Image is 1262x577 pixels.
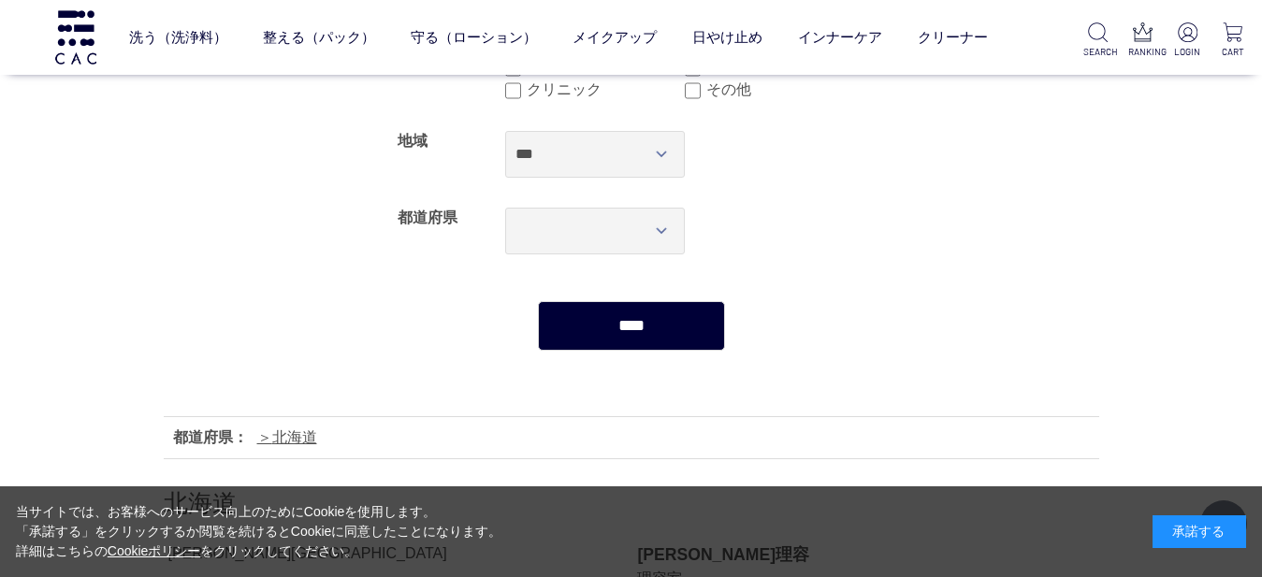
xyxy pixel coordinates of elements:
a: Cookieポリシー [108,543,201,558]
label: 都道府県 [398,209,457,225]
div: 都道府県： [173,426,248,449]
a: 整える（パック） [263,12,375,62]
a: RANKING [1128,22,1157,59]
p: SEARCH [1083,45,1112,59]
label: 地域 [398,133,428,149]
p: CART [1218,45,1247,59]
img: logo [52,10,99,64]
div: 当サイトでは、お客様へのサービス向上のためにCookieを使用します。 「承諾する」をクリックするか閲覧を続けるとCookieに同意したことになります。 詳細はこちらの をクリックしてください。 [16,502,502,561]
div: 承諾する [1153,515,1246,548]
a: SEARCH [1083,22,1112,59]
a: 北海道 [257,429,317,445]
a: 守る（ローション） [411,12,537,62]
p: RANKING [1128,45,1157,59]
a: メイクアップ [573,12,657,62]
p: LOGIN [1173,45,1202,59]
a: インナーケア [798,12,882,62]
a: クリーナー [918,12,988,62]
a: LOGIN [1173,22,1202,59]
a: 日やけ止め [692,12,762,62]
a: 洗う（洗浄料） [129,12,227,62]
a: CART [1218,22,1247,59]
